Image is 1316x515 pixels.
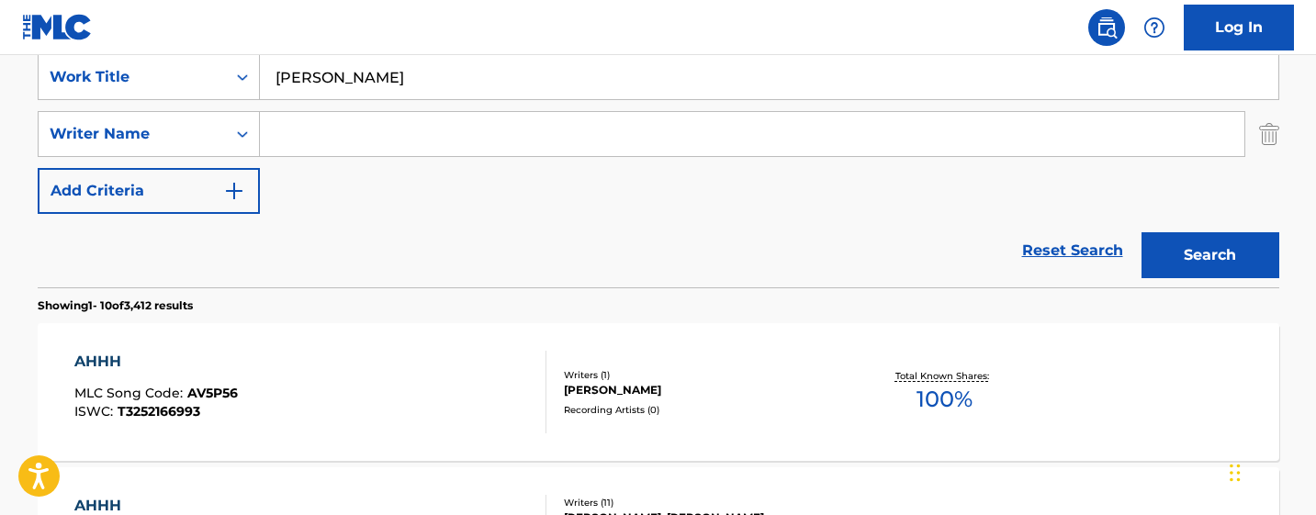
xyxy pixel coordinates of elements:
span: T3252166993 [118,403,200,420]
span: AV5P56 [187,385,238,401]
p: Total Known Shares: [895,369,994,383]
img: search [1096,17,1118,39]
span: MLC Song Code : [74,385,187,401]
img: MLC Logo [22,14,93,40]
button: Search [1142,232,1279,278]
div: Work Title [50,66,215,88]
div: Drag [1230,445,1241,500]
a: Public Search [1088,9,1125,46]
img: help [1143,17,1165,39]
button: Add Criteria [38,168,260,214]
div: Recording Artists ( 0 ) [564,403,841,417]
img: 9d2ae6d4665cec9f34b9.svg [223,180,245,202]
a: Log In [1184,5,1294,50]
span: 100 % [917,383,973,416]
div: [PERSON_NAME] [564,382,841,398]
a: Reset Search [1013,230,1132,271]
div: Help [1136,9,1173,46]
div: Writer Name [50,123,215,145]
img: Delete Criterion [1259,111,1279,157]
iframe: Chat Widget [1224,427,1316,515]
span: ISWC : [74,403,118,420]
div: Writers ( 11 ) [564,496,841,509]
div: AHHH [74,351,238,373]
p: Showing 1 - 10 of 3,412 results [38,297,193,314]
form: Search Form [38,54,1279,287]
div: Writers ( 1 ) [564,368,841,382]
a: AHHHMLC Song Code:AV5P56ISWC:T3252166993Writers (1)[PERSON_NAME]Recording Artists (0)Total Known ... [38,323,1279,461]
